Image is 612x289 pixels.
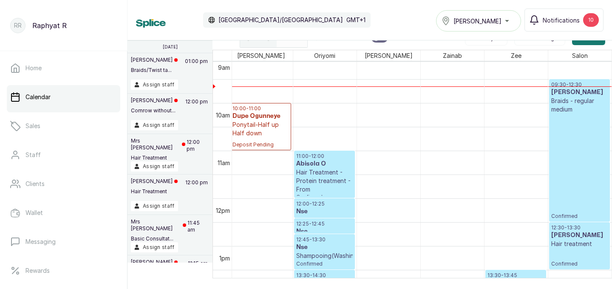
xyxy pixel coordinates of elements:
[551,81,608,88] p: 09:30 - 12:30
[25,93,51,101] p: Calendar
[7,85,120,109] a: Calendar
[7,230,120,254] a: Messaging
[524,9,603,31] button: Notifications10
[296,260,353,267] span: Confirmed
[346,16,365,24] p: GMT+1
[7,201,120,225] a: Wallet
[296,243,353,252] h3: Nse
[296,207,353,216] h3: Nse
[232,120,289,137] p: Ponytail-Half up Half down
[163,44,178,49] p: [DATE]
[131,67,178,74] p: Braids/Twist ta...
[232,112,289,120] h3: Dupe Ogunneye
[14,21,22,30] p: RR
[131,178,178,185] p: [PERSON_NAME]
[25,237,56,246] p: Messaging
[296,220,353,227] p: 12:25 - 12:45
[25,151,41,159] p: Staff
[25,122,40,130] p: Sales
[131,242,178,252] button: Assign staff
[583,13,599,27] div: 10
[184,57,209,80] p: 01:00 pm
[131,235,186,242] p: Basic Consultat...
[7,143,120,167] a: Staff
[131,155,185,161] p: Hair Treatment
[186,218,209,242] p: 11:45 am
[216,158,232,167] div: 11am
[214,206,232,215] div: 12pm
[296,236,353,243] p: 12:45 - 13:30
[296,200,353,207] p: 12:00 - 12:25
[218,16,343,24] p: [GEOGRAPHIC_DATA]/[GEOGRAPHIC_DATA]
[441,50,464,61] span: Zainab
[296,153,353,160] p: 11:00 - 12:00
[184,97,209,120] p: 12:00 pm
[131,137,185,151] p: Mrs [PERSON_NAME]
[32,20,67,31] p: Raphyat R
[296,272,353,279] p: 13:30 - 14:30
[131,218,186,232] p: Mrs [PERSON_NAME]
[7,259,120,283] a: Rewards
[131,107,178,114] p: Cornrow without...
[570,50,589,61] span: Salon
[232,141,289,148] span: Deposit Pending
[551,213,608,220] span: Confirmed
[131,57,178,63] p: [PERSON_NAME]
[296,227,353,236] h3: Nse
[185,137,209,161] p: 12:00 pm
[25,209,43,217] p: Wallet
[551,88,608,97] h3: [PERSON_NAME]
[296,194,353,200] span: Confirmed
[551,260,608,267] span: Confirmed
[214,111,232,120] div: 10am
[436,10,521,31] button: [PERSON_NAME]
[551,231,608,240] h3: [PERSON_NAME]
[131,161,178,172] button: Assign staff
[296,168,353,194] p: Hair Treatment - Protein treatment - From
[131,188,178,195] p: Hair Treatment
[7,172,120,196] a: Clients
[187,259,209,282] p: 11:15 am
[131,201,178,211] button: Assign staff
[25,266,50,275] p: Rewards
[363,50,414,61] span: [PERSON_NAME]
[312,50,337,61] span: Oriyomi
[216,63,232,72] div: 9am
[487,272,544,279] p: 13:30 - 13:45
[218,254,232,263] div: 1pm
[551,224,608,231] p: 12:30 - 13:30
[131,80,178,90] button: Assign staff
[131,259,178,266] p: [PERSON_NAME]
[131,120,178,130] button: Assign staff
[232,105,289,112] p: 10:00 - 11:00
[543,16,580,25] span: Notifications
[25,180,45,188] p: Clients
[131,97,178,104] p: [PERSON_NAME]
[509,50,523,61] span: Zee
[296,160,353,168] h3: Abisola O
[296,252,353,260] p: Shampooing(Washing)
[7,114,120,138] a: Sales
[7,56,120,80] a: Home
[551,240,608,248] p: Hair treatment
[25,64,42,72] p: Home
[551,97,608,114] p: Braids - regular medium
[235,50,287,61] span: [PERSON_NAME]
[453,17,501,26] span: [PERSON_NAME]
[184,178,209,201] p: 12:00 pm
